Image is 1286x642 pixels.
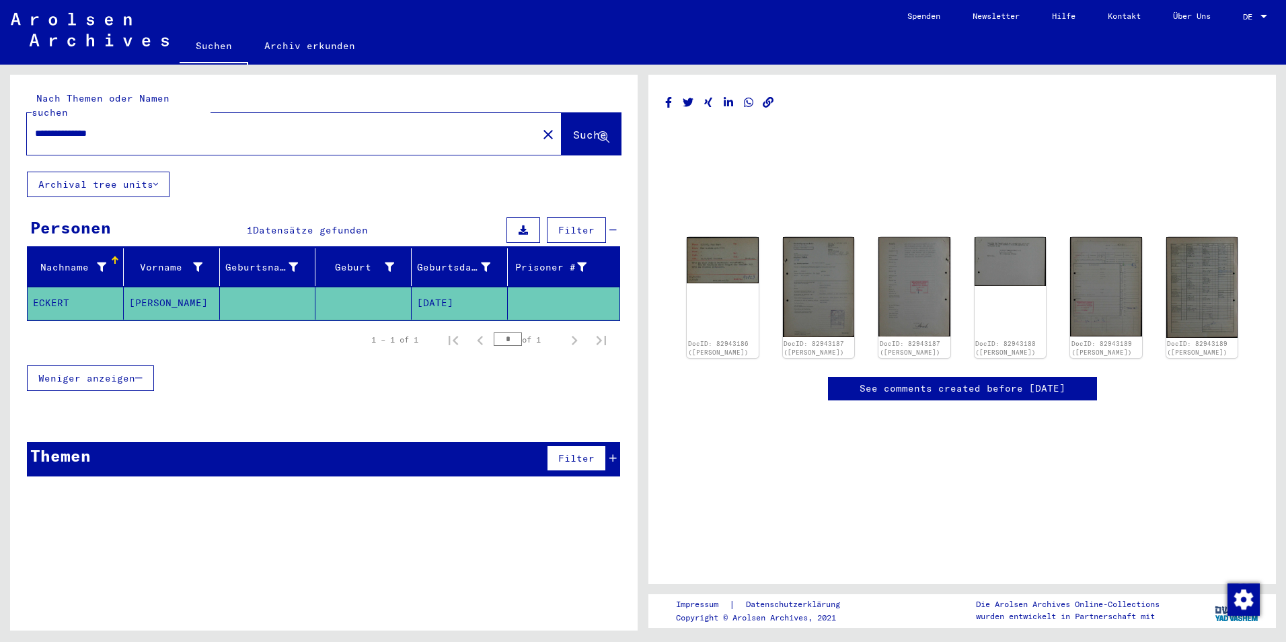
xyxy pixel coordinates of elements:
a: DocID: 82943189 ([PERSON_NAME]) [1071,340,1132,357]
mat-label: Nach Themen oder Namen suchen [32,92,169,118]
div: | [676,598,856,612]
button: Share on Facebook [662,94,676,111]
div: Geburtsdatum [417,260,490,275]
a: DocID: 82943186 ([PERSON_NAME]) [688,340,749,357]
span: Weniger anzeigen [38,372,135,384]
div: Vorname [129,256,219,278]
a: DocID: 82943189 ([PERSON_NAME]) [1167,340,1227,357]
mat-header-cell: Geburtsdatum [412,248,508,286]
div: Nachname [33,256,123,278]
mat-header-cell: Geburt‏ [315,248,412,286]
mat-header-cell: Geburtsname [220,248,316,286]
div: of 1 [494,333,561,346]
button: Previous page [467,326,494,353]
div: Geburt‏ [321,260,394,275]
a: Archiv erkunden [248,30,371,62]
div: Nachname [33,260,106,275]
mat-header-cell: Vorname [124,248,220,286]
img: 001.jpg [1070,237,1142,336]
a: Impressum [676,598,729,612]
mat-icon: close [540,127,556,143]
button: Suche [562,113,621,155]
button: First page [440,326,467,353]
mat-cell: ECKERT [28,287,124,320]
mat-header-cell: Nachname [28,248,124,286]
img: 001.jpg [975,237,1047,286]
p: Copyright © Arolsen Archives, 2021 [676,612,856,624]
a: See comments created before [DATE] [860,382,1065,396]
button: Share on Xing [702,94,716,111]
button: Weniger anzeigen [27,365,154,391]
div: Themen [30,443,91,468]
span: DE [1243,12,1258,22]
button: Clear [535,120,562,147]
img: 001.jpg [783,237,855,337]
button: Archival tree units [27,172,169,197]
img: 002.jpg [1166,237,1238,338]
img: yv_logo.png [1212,594,1262,627]
a: Suchen [180,30,248,65]
button: Filter [547,445,606,471]
div: Prisoner # [513,260,587,275]
mat-cell: [PERSON_NAME] [124,287,220,320]
span: Filter [558,224,595,236]
div: Geburtsname [225,256,315,278]
div: 1 – 1 of 1 [371,334,418,346]
a: DocID: 82943187 ([PERSON_NAME]) [784,340,844,357]
img: Arolsen_neg.svg [11,13,169,46]
a: DocID: 82943188 ([PERSON_NAME]) [975,340,1036,357]
button: Filter [547,217,606,243]
button: Share on LinkedIn [722,94,736,111]
button: Share on WhatsApp [742,94,756,111]
a: Datenschutzerklärung [735,598,856,612]
img: 001.jpg [687,237,759,283]
button: Last page [588,326,615,353]
div: Geburtsname [225,260,299,275]
div: Vorname [129,260,202,275]
div: Geburtsdatum [417,256,507,278]
mat-cell: [DATE] [412,287,508,320]
button: Copy link [761,94,776,111]
mat-header-cell: Prisoner # [508,248,619,286]
a: DocID: 82943187 ([PERSON_NAME]) [880,340,940,357]
div: Geburt‏ [321,256,411,278]
img: 002.jpg [878,237,950,336]
img: Zustimmung ändern [1227,583,1260,616]
span: Suche [573,128,607,141]
p: Die Arolsen Archives Online-Collections [976,598,1160,610]
button: Share on Twitter [681,94,695,111]
span: Filter [558,452,595,464]
div: Prisoner # [513,256,603,278]
span: Datensätze gefunden [253,224,368,236]
div: Personen [30,215,111,240]
button: Next page [561,326,588,353]
p: wurden entwickelt in Partnerschaft mit [976,610,1160,622]
span: 1 [247,224,253,236]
